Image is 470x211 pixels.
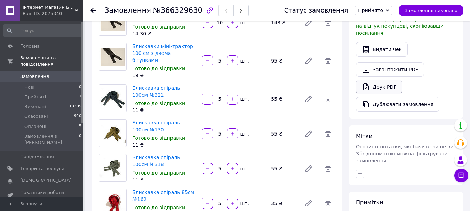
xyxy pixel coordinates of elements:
span: 0 [79,133,81,146]
div: 11 ₴ [132,107,196,114]
span: Замовлення та повідомлення [20,55,83,67]
span: Оплачені [24,123,46,130]
span: Замовлення з [PERSON_NAME] [24,133,79,146]
span: Готово до відправки [132,135,185,141]
span: Нові [24,84,34,90]
span: 910 [74,113,81,120]
a: Блискавка спіраль 100см №130 [132,120,180,132]
span: У вас є 30 днів, щоб відправити запит на відгук покупцеві, скопіювавши посилання. [356,16,454,36]
div: Ваш ID: 2075340 [23,10,83,17]
a: Редагувати [302,196,316,210]
div: 35 ₴ [268,198,299,208]
a: Редагувати [302,162,316,176]
a: Блискавки міні-трактор 80 см [132,9,193,21]
span: Замовлення [20,73,49,80]
span: 13205 [69,104,81,110]
a: Друк PDF [356,80,402,94]
span: Повідомлення [20,154,54,160]
img: Блискавка спіраль 100см №318 [99,158,126,178]
a: Редагувати [302,54,316,68]
a: Редагувати [302,127,316,141]
span: 0 [79,84,81,90]
span: 5 [79,123,81,130]
div: 55 ₴ [268,164,299,173]
span: Особисті нотатки, які бачите лише ви. З їх допомогою можна фільтрувати замовлення [356,144,455,163]
span: Прийнято [358,8,383,13]
a: Редагувати [302,92,316,106]
div: 143 ₴ [268,18,299,27]
span: Видалити [321,196,335,210]
a: Блискавка спіраль 100см №318 [132,155,180,167]
button: Замовлення виконано [399,5,463,16]
img: Блискавки міні-трактор 100 см з двома бігунками [99,48,126,66]
span: Готово до відправки [132,170,185,176]
div: 55 ₴ [268,94,299,104]
div: 95 ₴ [268,56,299,66]
span: Видалити [321,162,335,176]
img: Блискавка спіраль 100см №321 [99,88,126,109]
div: 19 ₴ [132,72,196,79]
span: Готово до відправки [132,66,185,71]
span: Видалити [321,127,335,141]
span: Показники роботи компанії [20,189,64,202]
span: 7 [79,94,81,100]
div: шт. [239,200,250,207]
span: Виконані [24,104,46,110]
a: Редагувати [302,16,316,30]
div: 55 ₴ [268,129,299,139]
div: шт. [239,96,250,103]
span: Інтернет магазин Булавки [23,4,75,10]
span: Скасовані [24,113,48,120]
img: Блискавка спіраль 100см №130 [99,123,126,144]
div: шт. [239,165,250,172]
a: Блискавка спіраль 85см №162 [132,189,194,202]
div: 11 ₴ [132,176,196,183]
span: Прийняті [24,94,46,100]
span: Готово до відправки [132,205,185,210]
span: Готово до відправки [132,100,185,106]
button: Дублювати замовлення [356,97,439,112]
div: 14.30 ₴ [132,30,196,37]
span: №366329630 [153,6,202,15]
button: Чат з покупцем [454,169,468,182]
button: Видати чек [356,42,408,57]
img: Блискавки міні-трактор 80 см [99,13,126,31]
span: Видалити [321,92,335,106]
div: Повернутися назад [90,7,96,14]
span: [DEMOGRAPHIC_DATA] [20,177,72,184]
span: Замовлення виконано [405,8,457,13]
div: шт. [239,19,250,26]
div: 11 ₴ [132,141,196,148]
input: Пошук [3,24,82,37]
a: Блискавки міні-трактор 100 см з двома бігунками [132,43,193,63]
span: Готово до відправки [132,24,185,30]
span: Видалити [321,16,335,30]
a: Завантажити PDF [356,62,424,77]
a: Блискавка спіраль 100см №321 [132,85,180,98]
span: Замовлення [104,6,151,15]
span: Товари та послуги [20,165,64,172]
span: Мітки [356,133,373,139]
div: Статус замовлення [284,7,348,14]
div: шт. [239,130,250,137]
div: шт. [239,57,250,64]
span: Видалити [321,54,335,68]
span: Головна [20,43,40,49]
span: Примітки [356,199,383,206]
